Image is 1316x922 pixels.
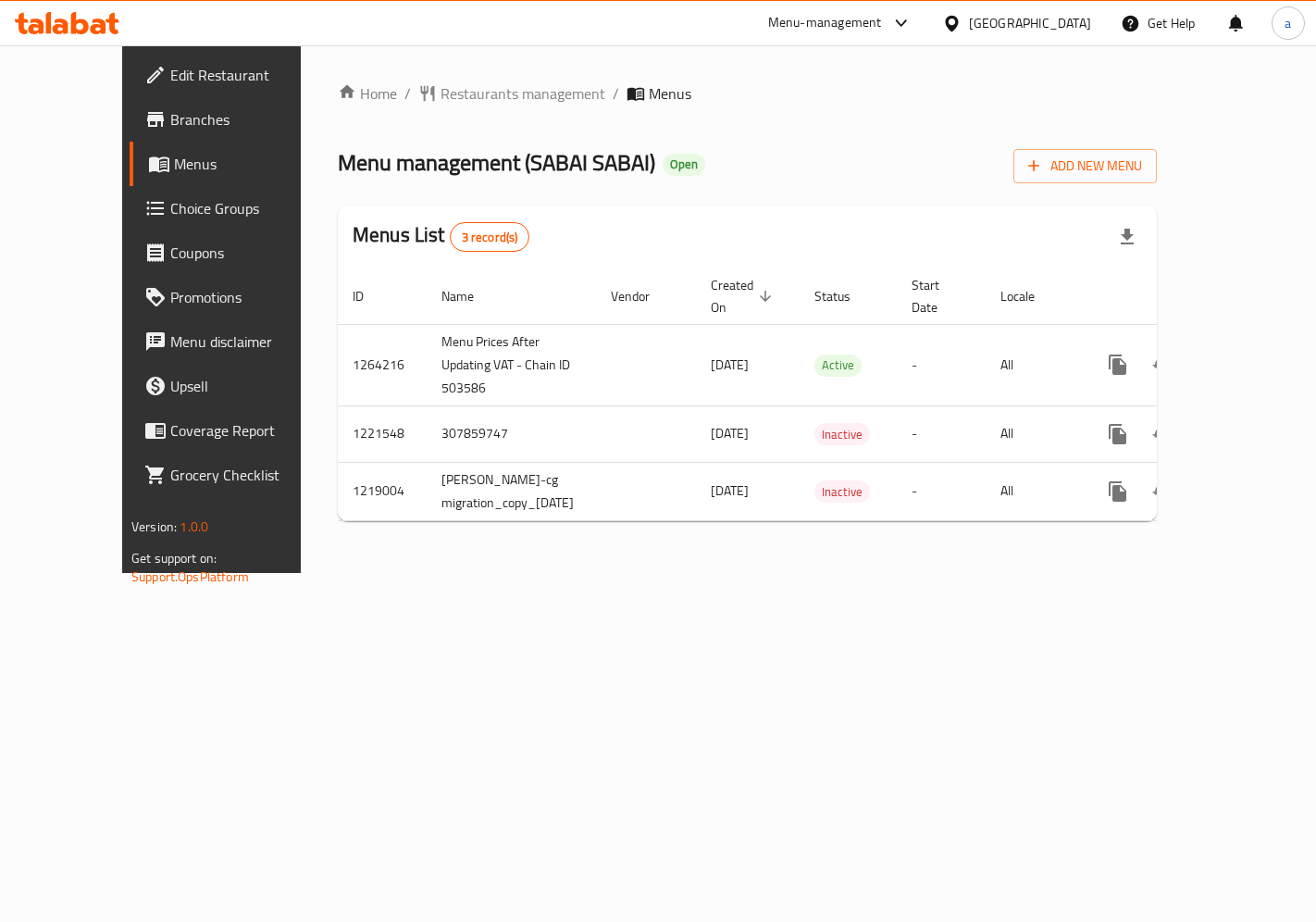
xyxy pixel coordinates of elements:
[663,154,705,176] div: Open
[170,286,327,308] span: Promotions
[986,324,1081,405] td: All
[130,408,341,453] a: Coverage Report
[711,353,749,377] span: [DATE]
[814,285,875,307] span: Status
[174,153,327,175] span: Menus
[338,268,1288,521] table: enhanced table
[986,405,1081,462] td: All
[451,229,529,246] span: 3 record(s)
[1285,13,1291,33] span: a
[441,82,605,105] span: Restaurants management
[130,230,341,275] a: Coupons
[170,197,327,219] span: Choice Groups
[814,480,870,503] div: Inactive
[338,82,397,105] a: Home
[450,222,530,252] div: Total records count
[353,285,388,307] span: ID
[170,419,327,442] span: Coverage Report
[814,355,862,376] span: Active
[130,53,341,97] a: Edit Restaurant
[418,82,605,105] a: Restaurants management
[649,82,691,105] span: Menus
[969,13,1091,33] div: [GEOGRAPHIC_DATA]
[1105,215,1149,259] div: Export file
[427,405,596,462] td: 307859747
[170,464,327,486] span: Grocery Checklist
[441,285,498,307] span: Name
[611,285,674,307] span: Vendor
[131,565,249,589] a: Support.OpsPlatform
[338,324,427,405] td: 1264216
[131,546,217,570] span: Get support on:
[130,142,341,186] a: Menus
[130,186,341,230] a: Choice Groups
[130,453,341,497] a: Grocery Checklist
[353,221,529,252] h2: Menus List
[814,424,870,445] span: Inactive
[711,274,777,318] span: Created On
[130,364,341,408] a: Upsell
[814,423,870,445] div: Inactive
[338,462,427,520] td: 1219004
[986,462,1081,520] td: All
[1096,343,1140,387] button: more
[427,462,596,520] td: [PERSON_NAME]-cg migration_copy_[DATE]
[768,12,882,34] div: Menu-management
[131,515,177,539] span: Version:
[897,462,986,520] td: -
[130,319,341,364] a: Menu disclaimer
[130,275,341,319] a: Promotions
[897,405,986,462] td: -
[613,82,619,105] li: /
[170,375,327,397] span: Upsell
[1140,343,1185,387] button: Change Status
[404,82,411,105] li: /
[338,405,427,462] td: 1221548
[170,108,327,131] span: Branches
[427,324,596,405] td: Menu Prices After Updating VAT - Chain ID 503586
[1096,412,1140,456] button: more
[338,142,655,183] span: Menu management ( SABAI SABAI )
[338,82,1157,105] nav: breadcrumb
[180,515,208,539] span: 1.0.0
[1140,412,1185,456] button: Change Status
[912,274,963,318] span: Start Date
[814,481,870,503] span: Inactive
[170,242,327,264] span: Coupons
[711,421,749,445] span: [DATE]
[711,479,749,503] span: [DATE]
[1028,155,1142,178] span: Add New Menu
[897,324,986,405] td: -
[1081,268,1288,325] th: Actions
[1140,469,1185,514] button: Change Status
[170,330,327,353] span: Menu disclaimer
[663,156,705,172] span: Open
[1013,149,1157,183] button: Add New Menu
[130,97,341,142] a: Branches
[1000,285,1059,307] span: Locale
[170,64,327,86] span: Edit Restaurant
[1096,469,1140,514] button: more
